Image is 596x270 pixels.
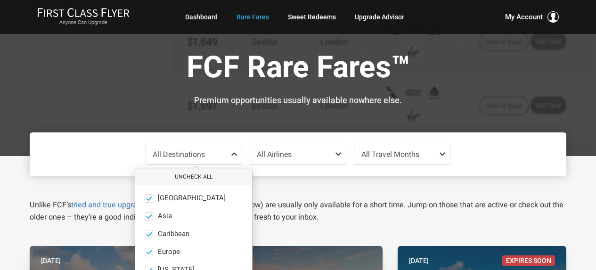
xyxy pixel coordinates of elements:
[37,96,559,105] h3: Premium opportunities usually available nowhere else.
[355,8,404,25] a: Upgrade Advisor
[361,150,419,159] span: All Travel Months
[37,51,559,87] h1: FCF Rare Fares™
[505,11,559,23] button: My Account
[41,255,61,266] time: [DATE]
[158,194,226,203] span: [GEOGRAPHIC_DATA]
[158,248,180,256] span: Europe
[158,212,172,221] span: Asia
[505,11,543,23] span: My Account
[37,8,130,17] img: First Class Flyer
[185,8,218,25] a: Dashboard
[288,8,336,25] a: Sweet Redeems
[30,199,566,223] p: Unlike FCF’s , our Daily Alerts (below) are usually only available for a short time. Jump on thos...
[502,255,555,266] span: Expires Soon
[71,200,181,209] a: tried and true upgrade strategies
[257,150,292,159] span: All Airlines
[37,8,130,26] a: First Class FlyerAnyone Can Upgrade
[158,230,189,238] span: Caribbean
[237,8,269,25] a: Rare Fares
[153,150,205,159] span: All Destinations
[37,19,130,26] small: Anyone Can Upgrade
[135,169,252,185] button: Uncheck All
[409,255,429,266] time: [DATE]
